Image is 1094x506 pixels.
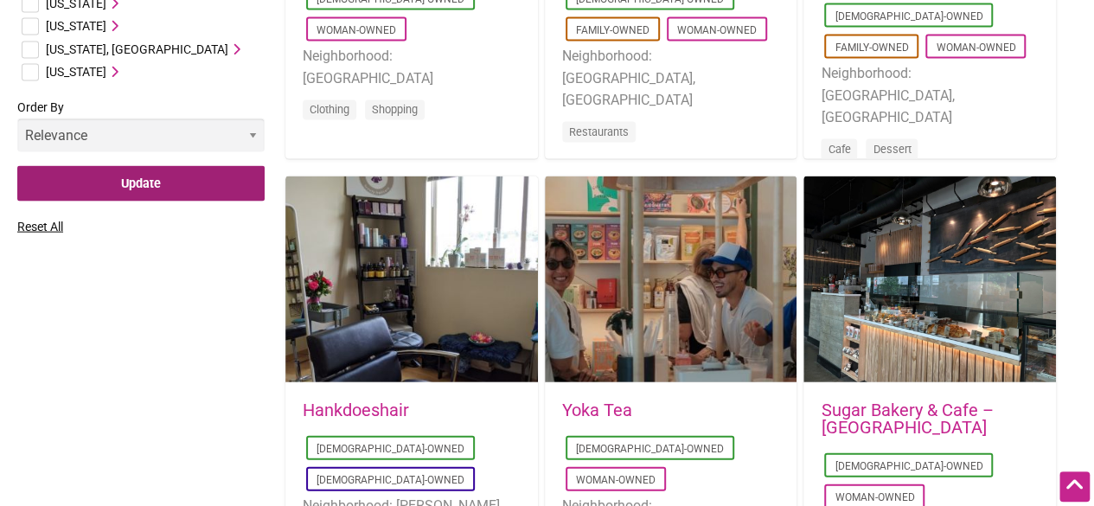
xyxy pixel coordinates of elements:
a: [DEMOGRAPHIC_DATA]-Owned [576,443,724,455]
a: [DEMOGRAPHIC_DATA]-Owned [317,443,464,455]
a: Woman-Owned [677,24,757,36]
a: Family-Owned [835,42,908,54]
li: Neighborhood: [GEOGRAPHIC_DATA] [303,45,521,89]
a: Woman-Owned [576,474,656,486]
a: Cafe [828,143,850,156]
span: [US_STATE] [46,19,106,33]
a: Restaurants [569,125,629,138]
a: Reset All [17,220,63,234]
a: [DEMOGRAPHIC_DATA]-Owned [835,10,982,22]
select: Order By [17,118,265,152]
a: [DEMOGRAPHIC_DATA]-Owned [317,474,464,486]
a: Shopping [372,103,418,116]
span: [US_STATE] [46,65,106,79]
li: Neighborhood: [GEOGRAPHIC_DATA], [GEOGRAPHIC_DATA] [821,62,1039,129]
div: Scroll Back to Top [1059,471,1090,502]
a: Yoka Tea [562,400,632,420]
a: Woman-Owned [936,42,1015,54]
a: Hankdoeshair [303,400,409,420]
span: [US_STATE], [GEOGRAPHIC_DATA] [46,42,228,56]
input: Update [17,166,265,202]
a: Dessert [873,143,911,156]
a: Clothing [310,103,349,116]
li: Neighborhood: [GEOGRAPHIC_DATA], [GEOGRAPHIC_DATA] [562,45,780,112]
a: Family-Owned [576,24,649,36]
a: [DEMOGRAPHIC_DATA]-Owned [835,460,982,472]
a: Sugar Bakery & Cafe – [GEOGRAPHIC_DATA] [821,400,993,438]
label: Order By [17,97,265,166]
a: Woman-Owned [835,491,914,503]
a: Woman-Owned [317,24,396,36]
